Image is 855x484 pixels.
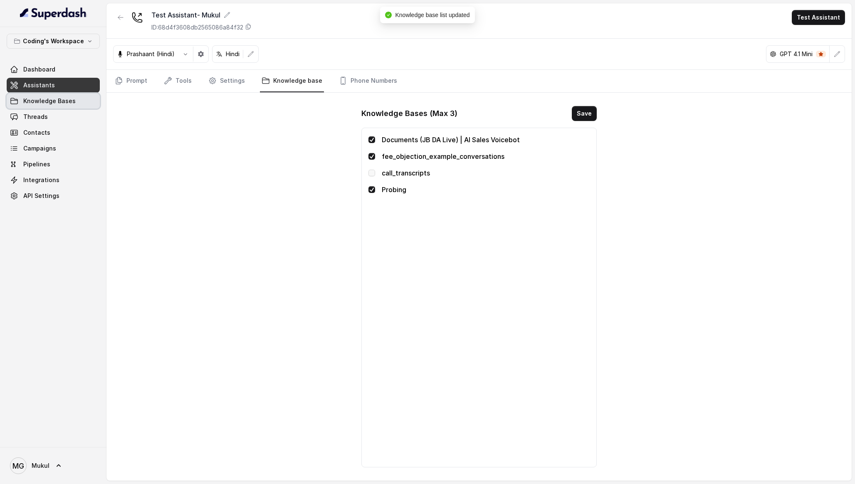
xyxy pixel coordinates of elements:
[7,454,100,477] a: Mukul
[260,70,324,92] a: Knowledge base
[12,462,24,470] text: MG
[7,78,100,93] a: Assistants
[151,23,243,32] p: ID: 68d4f3608db2565086a84f32
[572,106,597,121] button: Save
[162,70,193,92] a: Tools
[7,157,100,172] a: Pipelines
[32,462,49,470] span: Mukul
[151,10,252,20] div: Test Assistant- Mukul
[337,70,399,92] a: Phone Numbers
[7,188,100,203] a: API Settings
[395,12,470,18] span: Knowledge base list updated
[385,12,392,18] span: check-circle
[23,113,48,121] span: Threads
[113,70,149,92] a: Prompt
[382,168,589,178] p: call_transcripts
[23,97,76,105] span: Knowledge Bases
[226,50,240,58] p: Hindi
[7,173,100,188] a: Integrations
[23,192,59,200] span: API Settings
[7,141,100,156] a: Campaigns
[7,94,100,109] a: Knowledge Bases
[382,151,589,161] p: fee_objection_example_conversations
[23,144,56,153] span: Campaigns
[7,109,100,124] a: Threads
[23,176,59,184] span: Integrations
[792,10,845,25] button: Test Assistant
[7,125,100,140] a: Contacts
[127,50,175,58] p: Prashaant (Hindi)
[20,7,87,20] img: light.svg
[23,160,50,168] span: Pipelines
[780,50,813,58] p: GPT 4.1 Mini
[23,65,55,74] span: Dashboard
[23,81,55,89] span: Assistants
[23,128,50,137] span: Contacts
[770,51,776,57] svg: openai logo
[361,107,457,120] h1: Knowledge Bases (Max 3)
[113,70,845,92] nav: Tabs
[382,135,589,145] p: Documents (JB DA Live) | AI Sales Voicebot
[7,34,100,49] button: Coding's Workspace
[207,70,247,92] a: Settings
[23,36,84,46] p: Coding's Workspace
[382,185,589,195] p: Probing
[7,62,100,77] a: Dashboard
